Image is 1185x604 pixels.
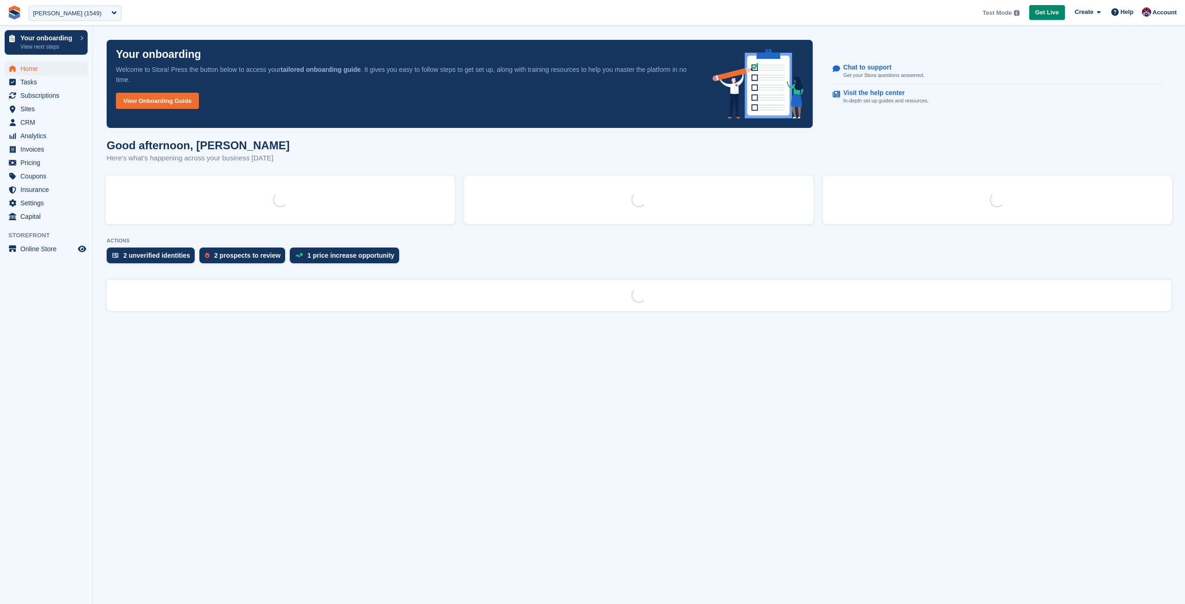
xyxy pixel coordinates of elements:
[1035,8,1059,17] span: Get Live
[107,248,199,268] a: 2 unverified identities
[307,252,395,259] div: 1 price increase opportunity
[5,143,88,156] a: menu
[1075,7,1093,17] span: Create
[76,243,88,254] a: Preview store
[20,35,76,41] p: Your onboarding
[107,153,290,164] p: Here's what's happening across your business [DATE]
[112,253,119,258] img: verify_identity-adf6edd0f0f0b5bbfe63781bf79b02c33cf7c696d77639b501bdc392416b5a36.svg
[5,89,88,102] a: menu
[833,84,1162,109] a: Visit the help center In-depth set up guides and resources.
[20,43,76,51] p: View next steps
[20,170,76,183] span: Coupons
[107,238,1171,244] p: ACTIONS
[33,9,102,18] div: [PERSON_NAME] (1549)
[843,64,917,71] p: Chat to support
[20,210,76,223] span: Capital
[843,71,924,79] p: Get your Stora questions answered.
[7,6,21,19] img: stora-icon-8386f47178a22dfd0bd8f6a31ec36ba5ce8667c1dd55bd0f319d3a0aa187defe.svg
[116,49,201,60] p: Your onboarding
[20,129,76,142] span: Analytics
[843,97,929,105] p: In-depth set up guides and resources.
[20,143,76,156] span: Invoices
[123,252,190,259] div: 2 unverified identities
[982,8,1012,18] span: Test Mode
[5,76,88,89] a: menu
[5,116,88,129] a: menu
[20,116,76,129] span: CRM
[290,248,404,268] a: 1 price increase opportunity
[280,66,361,73] strong: tailored onboarding guide
[5,156,88,169] a: menu
[20,156,76,169] span: Pricing
[713,49,803,119] img: onboarding-info-6c161a55d2c0e0a8cae90662b2fe09162a5109e8cc188191df67fb4f79e88e88.svg
[199,248,290,268] a: 2 prospects to review
[1121,7,1134,17] span: Help
[5,62,88,75] a: menu
[5,129,88,142] a: menu
[1014,10,1019,16] img: icon-info-grey-7440780725fd019a000dd9b08b2336e03edf1995a4989e88bcd33f0948082b44.svg
[116,64,698,85] p: Welcome to Stora! Press the button below to access your . It gives you easy to follow steps to ge...
[5,210,88,223] a: menu
[5,170,88,183] a: menu
[8,231,92,240] span: Storefront
[20,62,76,75] span: Home
[20,183,76,196] span: Insurance
[5,30,88,55] a: Your onboarding View next steps
[295,253,303,257] img: price_increase_opportunities-93ffe204e8149a01c8c9dc8f82e8f89637d9d84a8eef4429ea346261dce0b2c0.svg
[5,197,88,210] a: menu
[20,242,76,255] span: Online Store
[20,102,76,115] span: Sites
[5,102,88,115] a: menu
[5,242,88,255] a: menu
[843,89,922,97] p: Visit the help center
[205,253,210,258] img: prospect-51fa495bee0391a8d652442698ab0144808aea92771e9ea1ae160a38d050c398.svg
[833,59,1162,84] a: Chat to support Get your Stora questions answered.
[1142,7,1151,17] img: David Hughes
[107,139,290,152] h1: Good afternoon, [PERSON_NAME]
[5,183,88,196] a: menu
[1029,5,1065,20] a: Get Live
[116,93,199,109] a: View Onboarding Guide
[20,197,76,210] span: Settings
[214,252,280,259] div: 2 prospects to review
[1153,8,1177,17] span: Account
[20,76,76,89] span: Tasks
[20,89,76,102] span: Subscriptions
